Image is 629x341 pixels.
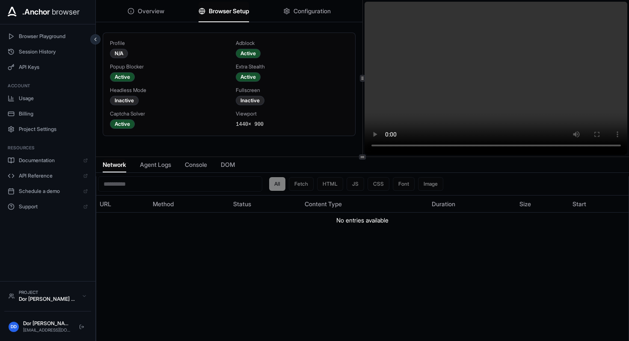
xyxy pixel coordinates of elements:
[3,122,92,136] button: Project Settings
[185,160,207,169] span: Console
[3,107,92,121] button: Billing
[103,160,126,169] span: Network
[100,200,146,208] div: URL
[3,30,92,43] button: Browser Playground
[153,200,226,208] div: Method
[236,63,348,70] div: Extra Stealth
[19,33,88,40] span: Browser Playground
[294,7,331,15] span: Configuration
[3,200,92,213] a: Support
[236,87,348,94] div: Fullscreen
[110,40,222,47] div: Profile
[3,184,92,198] a: Schedule a demo
[110,63,222,70] div: Popup Blocker
[23,320,72,327] div: Dor [PERSON_NAME]
[519,200,566,208] div: Size
[19,110,88,117] span: Billing
[19,157,79,164] span: Documentation
[110,72,135,82] div: Active
[90,34,101,44] button: Collapse sidebar
[573,200,625,208] div: Start
[221,160,235,169] span: DOM
[110,87,222,94] div: Headless Mode
[110,49,128,58] div: N/A
[19,188,79,195] span: Schedule a demo
[3,60,92,74] button: API Keys
[236,96,264,105] div: Inactive
[3,45,92,59] button: Session History
[19,64,88,71] span: API Keys
[19,289,77,296] div: Project
[3,169,92,183] a: API Reference
[140,160,171,169] span: Agent Logs
[52,6,80,18] span: browser
[19,48,88,55] span: Session History
[19,172,79,179] span: API Reference
[236,49,261,58] div: Active
[19,296,77,302] div: Dor [PERSON_NAME] Team
[236,40,348,47] div: Adblock
[8,83,88,89] h3: Account
[236,122,264,128] span: 1440 × 900
[110,110,222,117] div: Captcha Solver
[233,200,298,208] div: Status
[305,200,425,208] div: Content Type
[432,200,513,208] div: Duration
[5,5,19,19] img: Anchor Icon
[3,92,92,105] button: Usage
[11,323,17,330] span: DD
[19,203,79,210] span: Support
[110,119,135,129] div: Active
[4,286,91,306] button: ProjectDor [PERSON_NAME] Team
[236,72,261,82] div: Active
[110,96,139,105] div: Inactive
[138,7,164,15] span: Overview
[22,6,50,18] span: .Anchor
[96,213,629,228] td: No entries available
[8,145,88,151] h3: Resources
[77,322,87,332] button: Logout
[19,126,88,133] span: Project Settings
[3,154,92,167] a: Documentation
[236,110,348,117] div: Viewport
[19,95,88,102] span: Usage
[23,327,72,333] div: [EMAIL_ADDRESS][DOMAIN_NAME]
[209,7,249,15] span: Browser Setup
